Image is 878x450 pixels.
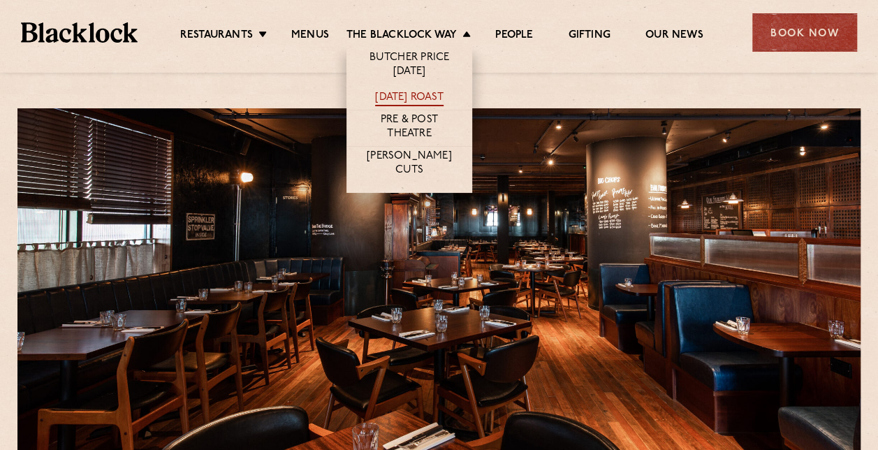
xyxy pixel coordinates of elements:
[180,29,253,44] a: Restaurants
[645,29,703,44] a: Our News
[360,51,458,80] a: Butcher Price [DATE]
[291,29,329,44] a: Menus
[752,13,857,52] div: Book Now
[360,113,458,143] a: Pre & Post Theatre
[21,22,138,42] img: BL_Textured_Logo-footer-cropped.svg
[375,91,443,106] a: [DATE] Roast
[568,29,610,44] a: Gifting
[360,150,458,179] a: [PERSON_NAME] Cuts
[346,29,457,44] a: The Blacklock Way
[495,29,533,44] a: People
